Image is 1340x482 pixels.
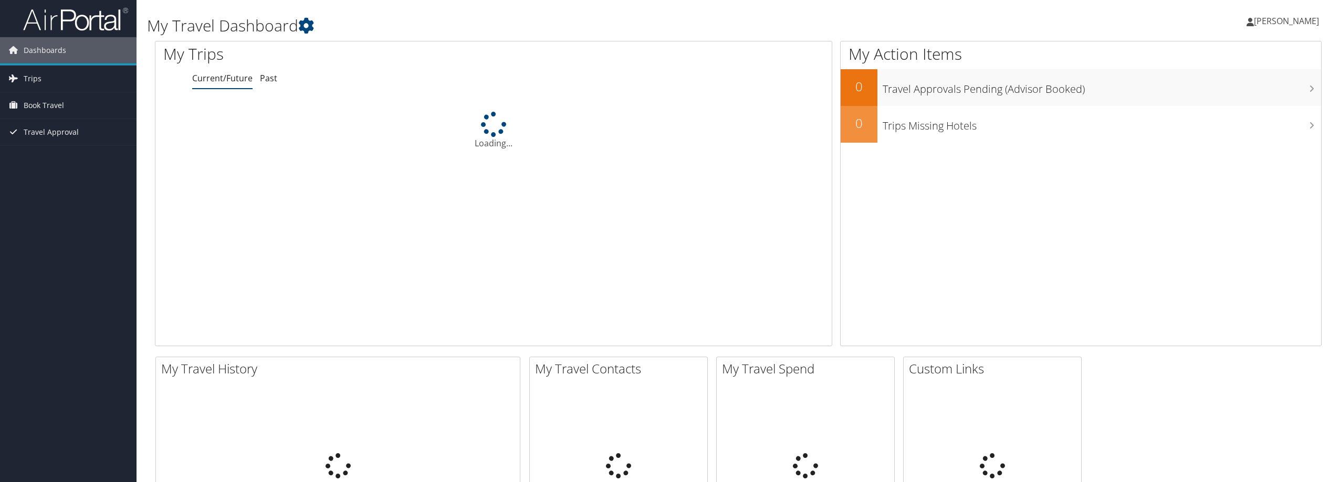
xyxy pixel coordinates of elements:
a: [PERSON_NAME] [1247,5,1329,37]
h3: Trips Missing Hotels [883,113,1321,133]
img: airportal-logo.png [23,7,128,31]
span: Trips [24,66,41,92]
h2: My Travel History [161,360,520,378]
a: 0Travel Approvals Pending (Advisor Booked) [841,69,1321,106]
h1: My Travel Dashboard [147,15,935,37]
span: [PERSON_NAME] [1254,15,1319,27]
a: Past [260,72,277,84]
h1: My Action Items [841,43,1321,65]
div: Loading... [155,112,832,149]
span: Travel Approval [24,119,79,145]
h2: Custom Links [909,360,1081,378]
a: 0Trips Missing Hotels [841,106,1321,143]
span: Book Travel [24,92,64,119]
h2: 0 [841,114,877,132]
h1: My Trips [163,43,542,65]
h3: Travel Approvals Pending (Advisor Booked) [883,77,1321,97]
span: Dashboards [24,37,66,63]
a: Current/Future [192,72,253,84]
h2: My Travel Spend [722,360,894,378]
h2: 0 [841,78,877,95]
h2: My Travel Contacts [535,360,707,378]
